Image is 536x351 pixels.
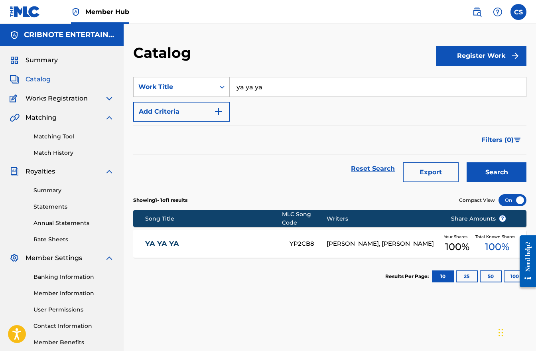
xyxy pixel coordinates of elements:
[481,135,514,145] span: Filters ( 0 )
[26,167,55,176] span: Royalties
[10,113,20,122] img: Matching
[10,253,19,263] img: Member Settings
[10,94,20,103] img: Works Registration
[477,130,526,150] button: Filters (0)
[493,7,503,17] img: help
[33,219,114,227] a: Annual Statements
[33,186,114,195] a: Summary
[10,55,19,65] img: Summary
[444,234,471,240] span: Your Shares
[33,235,114,244] a: Rate Sheets
[26,253,82,263] span: Member Settings
[133,77,526,190] form: Search Form
[133,44,195,62] h2: Catalog
[514,138,521,142] img: filter
[10,75,19,84] img: Catalog
[85,7,129,16] span: Member Hub
[33,203,114,211] a: Statements
[33,338,114,347] a: Member Benefits
[282,210,327,227] div: MLC Song Code
[485,240,509,254] span: 100 %
[290,239,327,248] div: YP2CB8
[33,132,114,141] a: Matching Tool
[327,215,439,223] div: Writers
[133,102,230,122] button: Add Criteria
[327,239,439,248] div: [PERSON_NAME], [PERSON_NAME]
[24,30,114,39] h5: CRIBNOTE ENTERTAINMENT LLC
[104,94,114,103] img: expand
[403,162,459,182] button: Export
[456,270,478,282] button: 25
[104,113,114,122] img: expand
[133,197,187,204] p: Showing 1 - 1 of 1 results
[26,75,51,84] span: Catalog
[33,289,114,298] a: Member Information
[504,270,526,282] button: 100
[26,113,57,122] span: Matching
[10,167,19,176] img: Royalties
[10,30,19,40] img: Accounts
[104,167,114,176] img: expand
[26,55,58,65] span: Summary
[385,273,431,280] p: Results Per Page:
[33,149,114,157] a: Match History
[10,55,58,65] a: SummarySummary
[514,229,536,294] iframe: Resource Center
[26,94,88,103] span: Works Registration
[480,270,502,282] button: 50
[10,75,51,84] a: CatalogCatalog
[490,4,506,20] div: Help
[510,4,526,20] div: User Menu
[459,197,495,204] span: Compact View
[445,240,469,254] span: 100 %
[472,7,482,17] img: search
[436,46,526,66] button: Register Work
[214,107,223,116] img: 9d2ae6d4665cec9f34b9.svg
[104,253,114,263] img: expand
[467,162,526,182] button: Search
[10,6,40,18] img: MLC Logo
[451,215,506,223] span: Share Amounts
[33,273,114,281] a: Banking Information
[499,321,503,345] div: Drag
[71,7,81,17] img: Top Rightsholder
[145,239,279,248] a: YA YA YA
[469,4,485,20] a: Public Search
[347,160,399,177] a: Reset Search
[496,313,536,351] iframe: Chat Widget
[475,234,518,240] span: Total Known Shares
[33,306,114,314] a: User Permissions
[33,322,114,330] a: Contact Information
[138,82,210,92] div: Work Title
[145,215,282,223] div: Song Title
[499,215,506,222] span: ?
[510,51,520,61] img: f7272a7cc735f4ea7f67.svg
[432,270,454,282] button: 10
